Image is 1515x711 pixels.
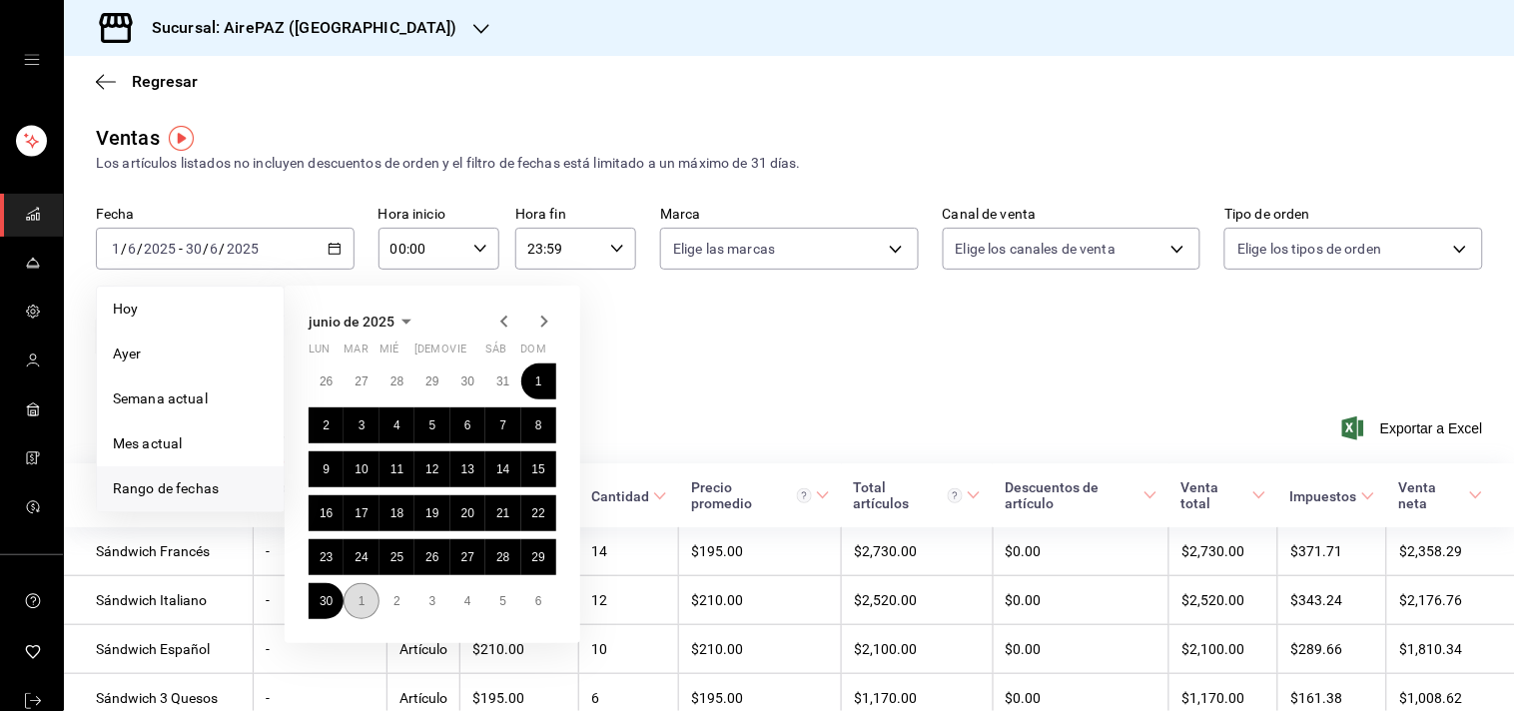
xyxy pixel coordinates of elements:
td: $2,176.76 [1387,576,1515,625]
abbr: 3 de julio de 2025 [429,594,436,608]
td: Sándwich Español [64,625,254,674]
span: Descuentos de artículo [1005,479,1157,511]
button: 4 de julio de 2025 [450,583,485,619]
input: -- [210,241,220,257]
abbr: 2 de julio de 2025 [393,594,400,608]
button: 1 de junio de 2025 [521,363,556,399]
svg: El total artículos considera cambios de precios en los artículos así como costos adicionales por ... [948,488,963,503]
abbr: 10 de junio de 2025 [355,462,368,476]
abbr: 20 de junio de 2025 [461,506,474,520]
button: 19 de junio de 2025 [414,495,449,531]
td: $343.24 [1278,576,1387,625]
label: Hora inicio [379,208,499,222]
td: $2,730.00 [1169,527,1278,576]
button: 3 de julio de 2025 [414,583,449,619]
span: Elige los tipos de orden [1237,239,1381,259]
button: 15 de junio de 2025 [521,451,556,487]
span: junio de 2025 [309,314,394,330]
span: Regresar [132,72,198,91]
abbr: 4 de julio de 2025 [464,594,471,608]
td: $2,730.00 [842,527,993,576]
label: Hora fin [515,208,636,222]
button: 10 de junio de 2025 [344,451,379,487]
button: 18 de junio de 2025 [379,495,414,531]
td: $2,100.00 [842,625,993,674]
div: Venta total [1181,479,1248,511]
button: 13 de junio de 2025 [450,451,485,487]
button: 6 de julio de 2025 [521,583,556,619]
abbr: 29 de junio de 2025 [532,550,545,564]
button: 12 de junio de 2025 [414,451,449,487]
span: Exportar a Excel [1346,416,1483,440]
abbr: 28 de junio de 2025 [496,550,509,564]
span: Elige las marcas [673,239,775,259]
input: -- [111,241,121,257]
img: Tooltip marker [169,126,194,151]
div: Los artículos listados no incluyen descuentos de orden y el filtro de fechas está limitado a un m... [96,153,1483,174]
abbr: 16 de junio de 2025 [320,506,333,520]
td: $2,100.00 [1169,625,1278,674]
abbr: lunes [309,343,330,363]
button: 16 de junio de 2025 [309,495,344,531]
button: 6 de junio de 2025 [450,407,485,443]
span: Venta neta [1399,479,1483,511]
input: ---- [143,241,177,257]
abbr: 26 de mayo de 2025 [320,374,333,388]
span: Mes actual [113,433,268,454]
button: 5 de junio de 2025 [414,407,449,443]
label: Marca [660,208,919,222]
td: - [254,527,387,576]
input: ---- [226,241,260,257]
abbr: 18 de junio de 2025 [390,506,403,520]
button: 1 de julio de 2025 [344,583,379,619]
div: Ventas [96,123,160,153]
svg: Precio promedio = Total artículos / cantidad [797,488,812,503]
abbr: 21 de junio de 2025 [496,506,509,520]
td: $210.00 [679,576,842,625]
abbr: 8 de junio de 2025 [535,418,542,432]
div: Precio promedio [691,479,812,511]
label: Canal de venta [943,208,1201,222]
abbr: 23 de junio de 2025 [320,550,333,564]
button: 26 de junio de 2025 [414,539,449,575]
abbr: 12 de junio de 2025 [425,462,438,476]
div: Total artículos [854,479,963,511]
abbr: 31 de mayo de 2025 [496,374,509,388]
td: Sándwich Italiano [64,576,254,625]
td: $195.00 [679,527,842,576]
td: $2,358.29 [1387,527,1515,576]
button: 28 de mayo de 2025 [379,363,414,399]
td: $1,810.34 [1387,625,1515,674]
button: 28 de junio de 2025 [485,539,520,575]
abbr: viernes [450,343,466,363]
h3: Sucursal: AirePAZ ([GEOGRAPHIC_DATA]) [136,16,457,40]
button: open drawer [24,52,40,68]
abbr: 29 de mayo de 2025 [425,374,438,388]
button: 30 de junio de 2025 [309,583,344,619]
span: - [179,241,183,257]
td: $0.00 [993,527,1169,576]
button: 11 de junio de 2025 [379,451,414,487]
span: / [220,241,226,257]
td: 10 [579,625,679,674]
button: 25 de junio de 2025 [379,539,414,575]
span: Impuestos [1290,488,1375,504]
abbr: 19 de junio de 2025 [425,506,438,520]
td: Artículo [387,625,460,674]
button: 30 de mayo de 2025 [450,363,485,399]
abbr: 24 de junio de 2025 [355,550,368,564]
abbr: 17 de junio de 2025 [355,506,368,520]
abbr: domingo [521,343,546,363]
span: / [121,241,127,257]
input: -- [185,241,203,257]
abbr: 6 de julio de 2025 [535,594,542,608]
td: $210.00 [460,625,579,674]
td: $0.00 [993,576,1169,625]
button: 9 de junio de 2025 [309,451,344,487]
div: Impuestos [1290,488,1357,504]
button: junio de 2025 [309,310,418,334]
button: 23 de junio de 2025 [309,539,344,575]
button: 5 de julio de 2025 [485,583,520,619]
span: Elige los canales de venta [956,239,1116,259]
